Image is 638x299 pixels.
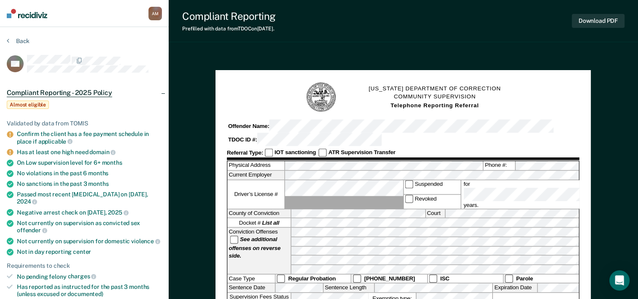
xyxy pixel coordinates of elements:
[67,291,103,297] span: documented)
[404,180,460,194] label: Suspended
[405,180,413,189] input: Suspended
[108,209,128,216] span: 2025
[148,7,162,20] button: AM
[17,180,162,188] div: No sanctions in the past 3
[318,149,327,157] input: ATR Supervision Transfer
[505,275,513,283] input: Parole
[228,162,285,171] label: Physical Address
[7,9,47,18] img: Recidiviz
[440,275,450,281] strong: ISC
[464,188,589,201] input: for years.
[68,273,97,280] span: charges
[426,209,445,218] label: Court
[228,136,257,143] strong: TDOC ID #:
[265,149,273,157] input: IOT sanctioning
[306,82,337,113] img: TN Seal
[516,275,533,281] strong: Parole
[148,7,162,20] div: A M
[17,148,162,156] div: Has at least one high need domain
[17,273,162,280] div: No pending felony
[227,149,263,156] strong: Referral Type:
[239,219,280,227] span: Docket #
[369,84,501,110] h1: [US_STATE] DEPARTMENT OF CORRECTION COMMUNITY SUPERVISION
[229,236,281,258] strong: See additional offenses on reverse side.
[182,10,276,22] div: Compliant Reporting
[17,227,47,234] span: offender
[228,228,291,274] div: Conviction Offenses
[17,191,162,205] div: Passed most recent [MEDICAL_DATA] on [DATE],
[230,235,239,244] input: See additional offenses on reverse side.
[364,275,415,281] strong: [PHONE_NUMBER]
[73,248,91,255] span: center
[324,283,374,292] label: Sentence Length
[228,180,285,209] label: Driver’s License #
[88,180,108,187] span: months
[17,159,162,166] div: On Low supervision level for 6+
[17,283,162,298] div: Has reported as instructed for the past 3 months (unless excused or
[7,89,112,97] span: Compliant Reporting - 2025 Policy
[17,237,162,245] div: Not currently on supervision for domestic
[102,159,122,166] span: months
[275,149,316,156] strong: IOT sanctioning
[228,171,285,180] label: Current Employer
[404,195,460,209] label: Revoked
[572,14,625,28] button: Download PDF
[228,209,291,218] label: County of Conviction
[405,195,413,203] input: Revoked
[288,275,336,281] strong: Regular Probation
[17,209,162,216] div: Negative arrest check on [DATE],
[484,162,515,171] label: Phone #:
[17,130,162,145] div: Confirm the client has a fee payment schedule in place if applicable
[131,238,160,245] span: violence
[609,270,630,291] div: Open Intercom Messenger
[328,149,396,156] strong: ATR Supervision Transfer
[182,26,276,32] div: Prefilled with data from TDOC on [DATE] .
[17,220,162,234] div: Not currently on supervision as convicted sex
[7,37,30,45] button: Back
[17,248,162,256] div: Not in day reporting
[17,198,37,205] span: 2024
[228,283,275,292] label: Sentence Date
[7,120,162,127] div: Validated by data from TOMIS
[390,102,479,109] strong: Telephone Reporting Referral
[17,170,162,177] div: No violations in the past 6
[429,275,437,283] input: ISC
[463,180,590,209] label: for years.
[353,275,361,283] input: [PHONE_NUMBER]
[228,123,269,129] strong: Offender Name:
[7,262,162,269] div: Requirements to check
[493,283,538,292] label: Expiration Date
[277,275,285,283] input: Regular Probation
[7,101,49,109] span: Almost eligible
[228,275,275,283] div: Case Type
[262,220,280,226] strong: List all
[88,170,108,177] span: months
